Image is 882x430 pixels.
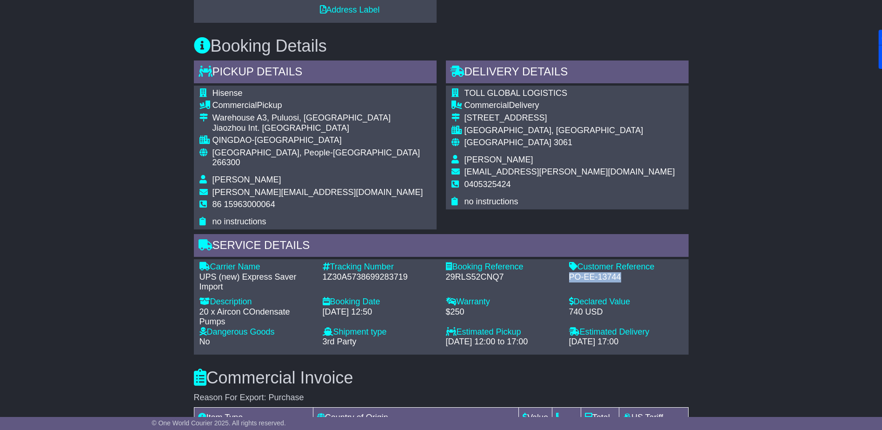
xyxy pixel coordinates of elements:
div: PO-EE-13744 [569,272,683,282]
span: 86 15963000064 [212,200,275,209]
div: Declared Value [569,297,683,307]
span: Commercial [464,101,509,110]
div: $250 [446,307,560,317]
span: [GEOGRAPHIC_DATA], People-[GEOGRAPHIC_DATA] [212,148,420,157]
span: 3rd Party [323,337,357,346]
h3: Commercial Invoice [194,369,689,387]
div: Delivery Details [446,60,689,86]
div: Pickup Details [194,60,437,86]
div: Dangerous Goods [199,327,313,337]
div: Pickup [212,101,431,111]
div: Booking Date [323,297,437,307]
span: no instructions [212,217,266,226]
span: Hisense [212,88,243,98]
span: [EMAIL_ADDRESS][PERSON_NAME][DOMAIN_NAME] [464,167,675,176]
div: Warehouse A3, Puluosi, [GEOGRAPHIC_DATA] [212,113,431,123]
div: Reason For Export: Purchase [194,393,689,403]
div: QINGDAO-[GEOGRAPHIC_DATA] [212,135,431,146]
div: [GEOGRAPHIC_DATA], [GEOGRAPHIC_DATA] [464,126,675,136]
div: [STREET_ADDRESS] [464,113,675,123]
div: Customer Reference [569,262,683,272]
div: UPS (new) Express Saver Import [199,272,313,292]
span: [PERSON_NAME] [212,175,281,184]
div: [DATE] 12:50 [323,307,437,317]
div: Delivery [464,101,675,111]
div: 740 USD [569,307,683,317]
div: Warranty [446,297,560,307]
h3: Booking Details [194,37,689,55]
div: [DATE] 12:00 to 17:00 [446,337,560,347]
div: Shipment type [323,327,437,337]
div: [DATE] 17:00 [569,337,683,347]
span: [GEOGRAPHIC_DATA] [464,138,551,147]
span: [PERSON_NAME][EMAIL_ADDRESS][DOMAIN_NAME] [212,188,423,197]
div: Description [199,297,313,307]
div: Estimated Pickup [446,327,560,337]
span: [PERSON_NAME] [464,155,533,164]
div: Tracking Number [323,262,437,272]
span: 3061 [554,138,572,147]
div: Jiaozhou Int. [GEOGRAPHIC_DATA] [212,123,431,134]
div: 20 x Aircon COndensate Pumps [199,307,313,327]
div: 1Z30A5738699283719 [323,272,437,282]
div: Booking Reference [446,262,560,272]
span: TOLL GLOBAL LOGISTICS [464,88,567,98]
a: Address Label [320,5,380,14]
div: Carrier Name [199,262,313,272]
span: 266300 [212,158,240,167]
div: Service Details [194,234,689,259]
span: © One World Courier 2025. All rights reserved. [152,419,286,427]
span: no instructions [464,197,518,206]
div: 29RLS52CNQ7 [446,272,560,282]
div: Estimated Delivery [569,327,683,337]
span: No [199,337,210,346]
span: Commercial [212,101,257,110]
span: 0405325424 [464,180,511,189]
